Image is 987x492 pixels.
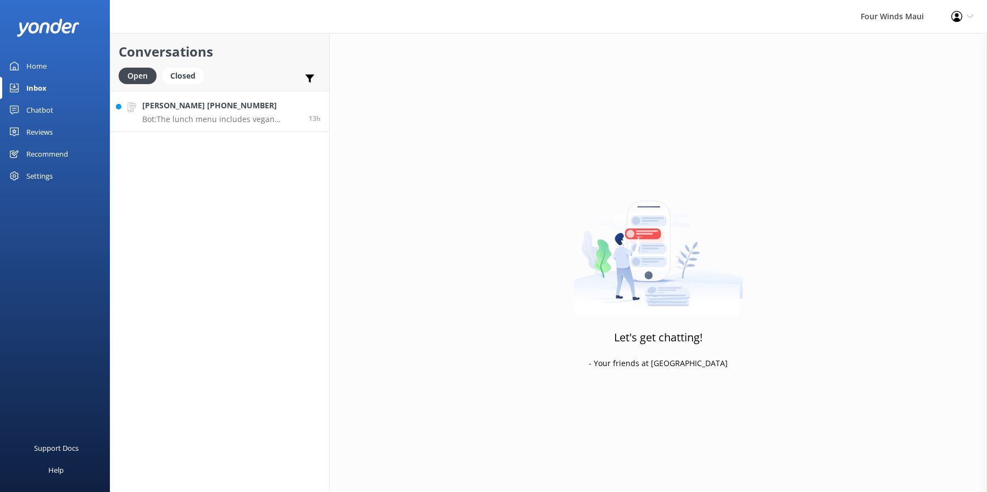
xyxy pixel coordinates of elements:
a: Open [119,69,162,81]
div: Help [48,459,64,481]
h3: Let's get chatting! [614,329,702,346]
p: Bot: The lunch menu includes vegan Beyond Burger taco meat, Mexican quinoa salad, and tropical pa... [142,114,300,124]
a: [PERSON_NAME] [PHONE_NUMBER]Bot:The lunch menu includes vegan Beyond Burger taco meat, Mexican qu... [110,91,329,132]
div: Settings [26,165,53,187]
div: Open [119,68,157,84]
h2: Conversations [119,41,321,62]
div: Chatbot [26,99,53,121]
div: Closed [162,68,204,84]
div: Recommend [26,143,68,165]
div: Reviews [26,121,53,143]
span: Sep 25 2025 06:50pm (UTC -10:00) Pacific/Honolulu [309,114,321,123]
h4: [PERSON_NAME] [PHONE_NUMBER] [142,99,300,112]
p: - Your friends at [GEOGRAPHIC_DATA] [589,357,728,369]
img: artwork of a man stealing a conversation from at giant smartphone [573,178,743,315]
div: Support Docs [34,437,79,459]
div: Home [26,55,47,77]
div: Inbox [26,77,47,99]
img: yonder-white-logo.png [16,19,80,37]
a: Closed [162,69,209,81]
